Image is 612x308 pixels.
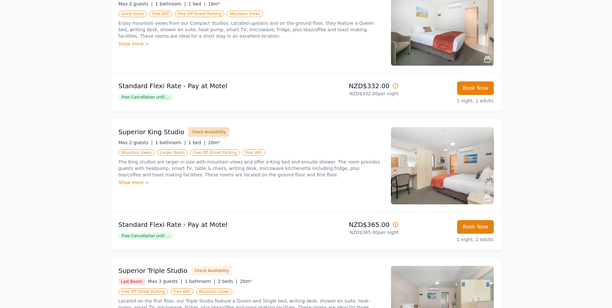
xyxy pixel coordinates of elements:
[309,220,399,229] p: NZD$365.00
[149,11,173,17] span: Free WiFi
[119,149,155,156] span: Mountain Views
[155,140,186,145] span: 1 bathroom |
[240,279,252,284] span: 20m²
[175,11,224,17] span: Free Off-Street Parking
[157,149,188,156] span: Larger Room
[119,20,383,39] p: Enjoy mountain views from our Compact Studios. Located upstairs and on the ground floor, they fea...
[457,220,494,234] button: Book Now
[208,140,220,145] span: 20m²
[119,179,383,186] div: Show more >
[119,266,188,275] h3: Superior Triple Studio
[119,140,153,145] span: Max 2 guests |
[119,220,304,229] p: Standard Flexi Rate - Pay at Motel
[208,1,220,6] span: 16m²
[218,279,237,284] span: 2 beds |
[155,1,186,6] span: 1 bathroom |
[196,288,232,295] span: Mountain Views
[457,81,494,95] button: Book Now
[185,279,215,284] span: 1 bathroom |
[119,81,304,90] p: Standard Flexi Rate - Pay at Motel
[227,11,263,17] span: Mountain Views
[119,127,184,136] h3: Superior King Studio
[171,288,194,295] span: Free WiFi
[119,11,147,17] span: Great Value
[404,236,494,243] p: 1 night, 2 adults
[309,229,399,236] p: NZD$365.00 per night
[119,94,173,100] span: Free Cancellation until ...
[119,1,153,6] span: Max 2 guests |
[242,149,265,156] span: Free WiFi
[148,279,182,284] span: Max 3 guests |
[404,98,494,104] p: 1 night, 2 adults
[119,288,168,295] span: Free Off-Street Parking
[119,278,146,285] span: Last Room!
[188,127,229,137] button: Check Availability
[191,266,232,275] button: Check Availability
[119,233,173,239] span: Free Cancellation until ...
[188,140,205,145] span: 1 bed |
[119,159,383,178] p: The King studios are larger in size with mountain views and offer a King bed and ensuite shower. ...
[188,1,205,6] span: 1 bed |
[309,90,399,97] p: NZD$332.00 per night
[309,81,399,90] p: NZD$332.00
[190,149,240,156] span: Free Off-Street Parking
[119,41,383,47] div: Show more >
